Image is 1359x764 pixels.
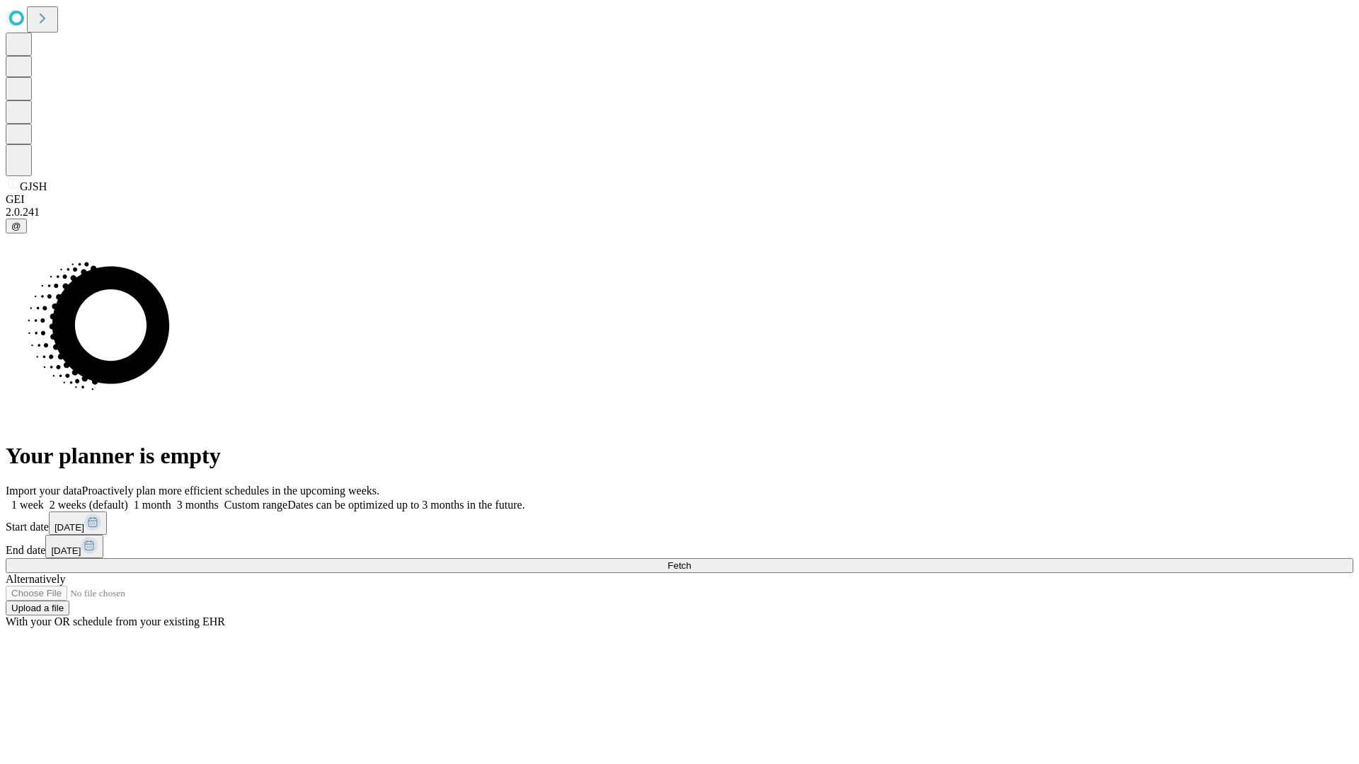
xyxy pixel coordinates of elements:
button: Fetch [6,558,1353,573]
button: [DATE] [45,535,103,558]
div: 2.0.241 [6,206,1353,219]
span: 1 month [134,499,171,511]
span: With your OR schedule from your existing EHR [6,615,225,627]
span: Alternatively [6,573,65,585]
div: GEI [6,193,1353,206]
div: End date [6,535,1353,558]
span: Import your data [6,485,82,497]
div: Start date [6,511,1353,535]
span: 2 weeks (default) [50,499,128,511]
span: [DATE] [51,545,81,556]
button: @ [6,219,27,233]
span: Dates can be optimized up to 3 months in the future. [287,499,524,511]
span: Custom range [224,499,287,511]
span: @ [11,221,21,231]
span: Proactively plan more efficient schedules in the upcoming weeks. [82,485,379,497]
span: 1 week [11,499,44,511]
span: Fetch [667,560,691,571]
button: Upload a file [6,601,69,615]
span: [DATE] [55,522,84,533]
span: GJSH [20,180,47,192]
button: [DATE] [49,511,107,535]
span: 3 months [177,499,219,511]
h1: Your planner is empty [6,443,1353,469]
